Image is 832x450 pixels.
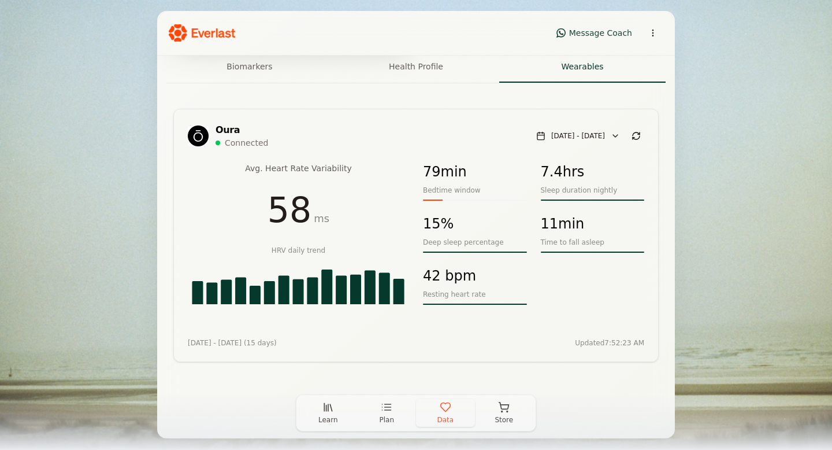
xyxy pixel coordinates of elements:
[318,415,338,425] span: Learn
[188,193,409,227] div: 58
[225,137,268,149] span: connected
[423,215,454,233] div: 15%
[314,212,329,224] span: ms
[216,123,523,137] div: Oura
[569,27,632,39] span: Message Coach
[437,415,454,425] span: Data
[423,290,527,299] div: Resting heart rate
[333,51,499,83] button: Health Profile
[495,415,513,425] span: Store
[188,246,409,255] p: HRV daily trend
[188,338,277,348] span: [DATE] - [DATE] (15 days)
[541,215,585,233] div: 11min
[499,51,666,83] button: Wearables
[169,24,235,42] img: Everlast Logo
[188,126,209,146] img: oura.png
[423,186,527,195] div: Bedtime window
[551,24,638,42] button: Message Coach
[423,238,527,247] div: Deep sleep percentage
[423,267,476,285] div: 42 bpm
[541,238,645,247] div: Time to fall asleep
[575,338,644,348] span: Updated 7:52:23 AM
[541,163,585,181] div: 7.4hrs
[530,128,626,144] button: [DATE] - [DATE]
[541,186,645,195] div: Sleep duration nightly
[188,163,409,174] h1: Avg. Heart Rate Variability
[379,415,394,425] span: Plan
[423,163,467,181] div: 79min
[166,51,333,83] button: Biomarkers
